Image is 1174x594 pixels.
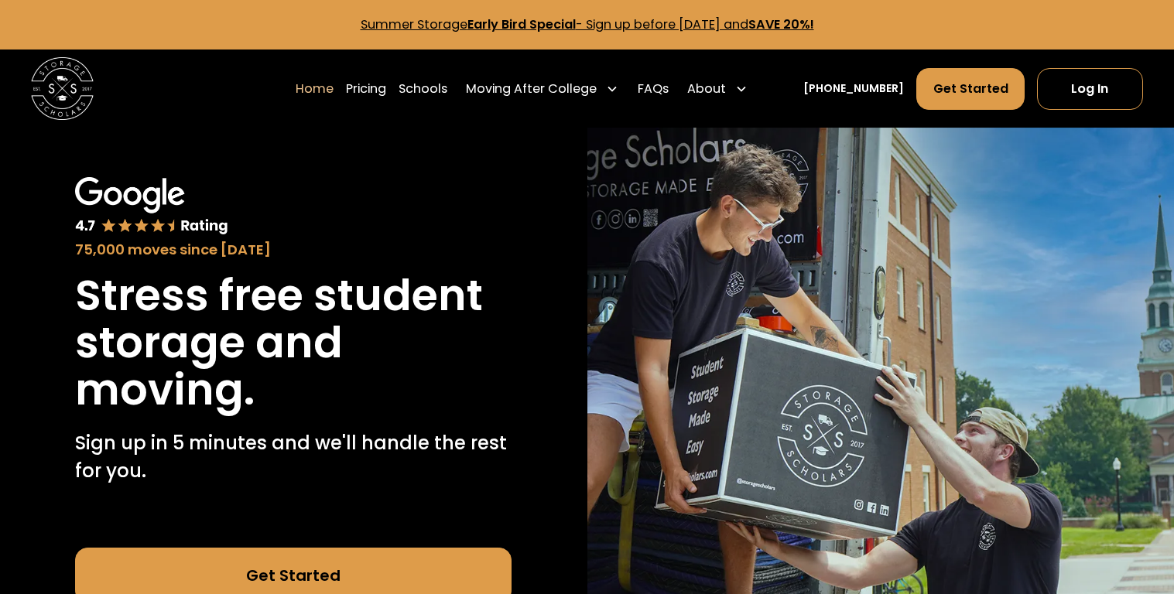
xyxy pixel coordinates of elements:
[460,67,625,111] div: Moving After College
[75,429,512,485] p: Sign up in 5 minutes and we'll handle the rest for you.
[687,80,726,98] div: About
[361,15,814,33] a: Summer StorageEarly Bird Special- Sign up before [DATE] andSAVE 20%!
[1037,68,1143,110] a: Log In
[399,67,447,111] a: Schools
[31,57,94,120] img: Storage Scholars main logo
[638,67,669,111] a: FAQs
[916,68,1024,110] a: Get Started
[296,67,334,111] a: Home
[75,272,512,414] h1: Stress free student storage and moving.
[346,67,386,111] a: Pricing
[681,67,754,111] div: About
[466,80,597,98] div: Moving After College
[467,15,576,33] strong: Early Bird Special
[748,15,814,33] strong: SAVE 20%!
[803,80,904,97] a: [PHONE_NUMBER]
[75,177,228,235] img: Google 4.7 star rating
[75,239,512,260] div: 75,000 moves since [DATE]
